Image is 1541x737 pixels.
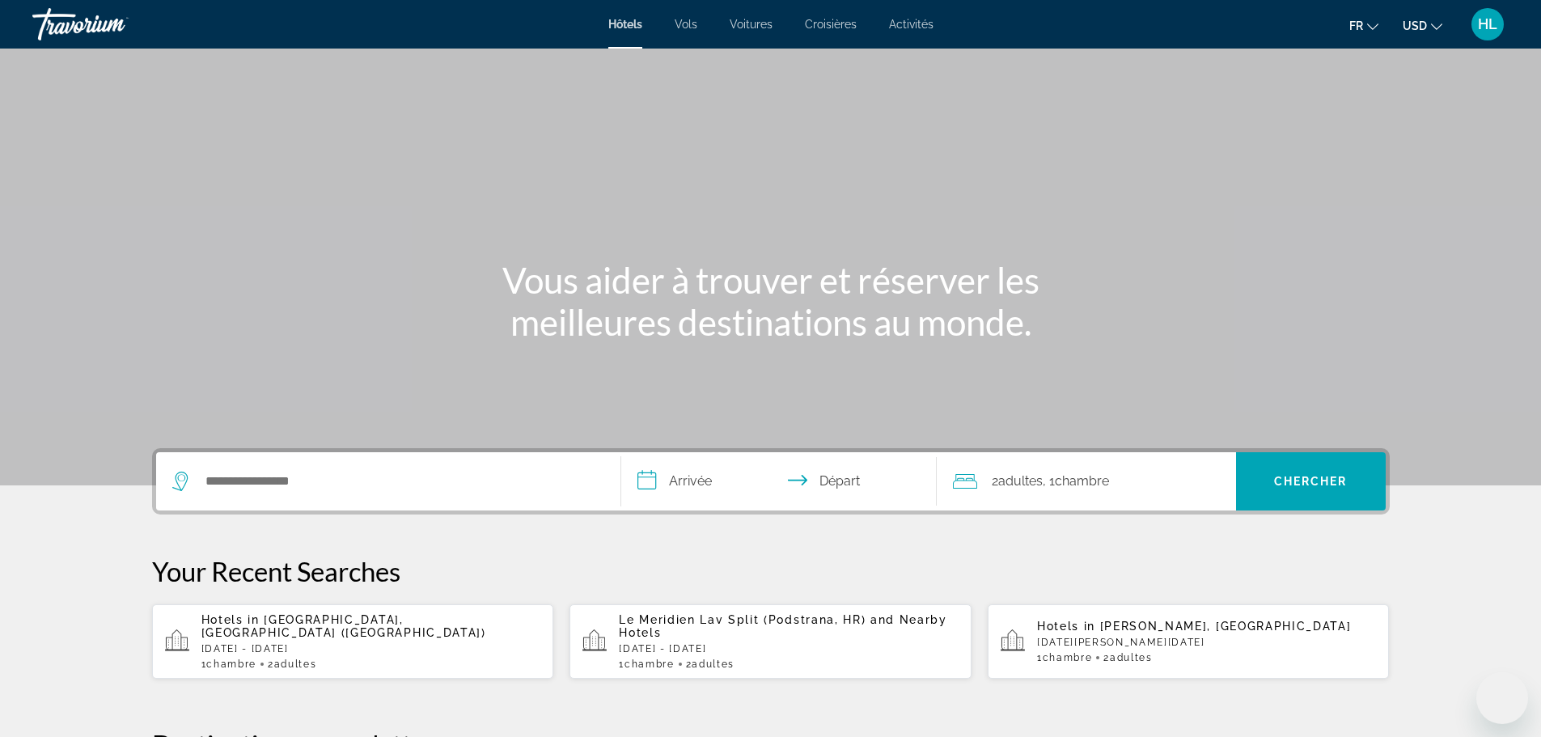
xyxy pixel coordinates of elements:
button: Hotels in [PERSON_NAME], [GEOGRAPHIC_DATA][DATE][PERSON_NAME][DATE]1Chambre2Adultes [988,604,1390,680]
iframe: Bouton de lancement de la fenêtre de messagerie [1476,672,1528,724]
span: [PERSON_NAME], [GEOGRAPHIC_DATA] [1100,620,1352,633]
button: Change currency [1403,14,1442,37]
a: Vols [675,18,697,31]
span: Adultes [1110,652,1153,663]
span: Adultes [998,473,1043,489]
span: Chercher [1274,475,1348,488]
a: Travorium [32,3,194,45]
button: Select check in and out date [621,452,937,510]
span: Adultes [692,659,735,670]
span: fr [1349,19,1363,32]
button: Change language [1349,14,1378,37]
span: Hotels in [201,613,260,626]
button: Hotels in [GEOGRAPHIC_DATA], [GEOGRAPHIC_DATA] ([GEOGRAPHIC_DATA])[DATE] - [DATE]1Chambre2Adultes [152,604,554,680]
p: [DATE] - [DATE] [619,643,959,654]
span: , 1 [1043,470,1109,493]
span: 2 [992,470,1043,493]
button: Search [1236,452,1386,510]
p: [DATE] - [DATE] [201,643,541,654]
span: Chambre [206,659,256,670]
span: HL [1478,16,1497,32]
span: 2 [268,659,316,670]
span: [GEOGRAPHIC_DATA], [GEOGRAPHIC_DATA] ([GEOGRAPHIC_DATA]) [201,613,486,639]
a: Hôtels [608,18,642,31]
span: 1 [619,659,674,670]
a: Croisières [805,18,857,31]
span: Hotels in [1037,620,1095,633]
button: User Menu [1467,7,1509,41]
span: 2 [1103,652,1152,663]
p: [DATE][PERSON_NAME][DATE] [1037,637,1377,648]
span: Le Meridien Lav Split (Podstrana, HR) [619,613,866,626]
span: 1 [1037,652,1092,663]
span: Chambre [1043,652,1093,663]
h1: Vous aider à trouver et réserver les meilleures destinations au monde. [468,259,1074,343]
span: Chambre [624,659,675,670]
button: Le Meridien Lav Split (Podstrana, HR) and Nearby Hotels[DATE] - [DATE]1Chambre2Adultes [569,604,972,680]
button: Travelers: 2 adults, 0 children [937,452,1236,510]
span: Adultes [274,659,317,670]
input: Search hotel destination [204,469,596,493]
div: Search widget [156,452,1386,510]
a: Activités [889,18,933,31]
a: Voitures [730,18,773,31]
span: Chambre [1055,473,1109,489]
p: Your Recent Searches [152,555,1390,587]
span: and Nearby Hotels [619,613,947,639]
span: USD [1403,19,1427,32]
span: 1 [201,659,256,670]
span: 2 [686,659,735,670]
